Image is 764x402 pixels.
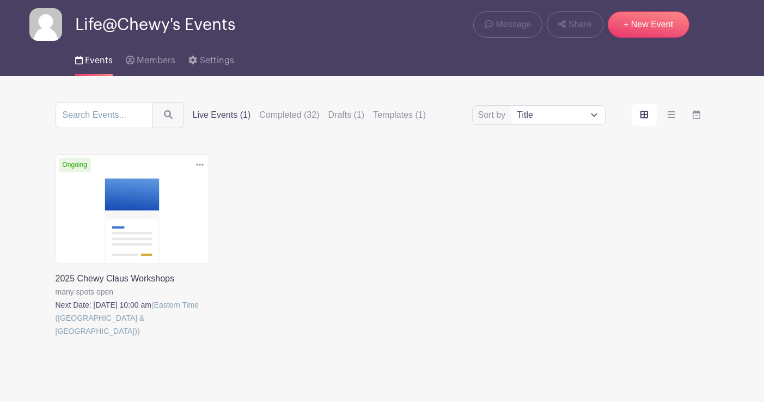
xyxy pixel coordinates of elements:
[137,56,175,65] span: Members
[56,102,153,128] input: Search Events...
[29,8,62,41] img: default-ce2991bfa6775e67f084385cd625a349d9dcbb7a52a09fb2fda1e96e2d18dcdb.png
[328,109,365,122] label: Drafts (1)
[473,11,542,38] a: Message
[75,16,235,34] span: Life@Chewy's Events
[632,104,709,126] div: order and view
[85,56,113,65] span: Events
[75,41,113,76] a: Events
[547,11,603,38] a: Share
[478,109,509,122] label: Sort by
[188,41,234,76] a: Settings
[193,109,251,122] label: Live Events (1)
[126,41,175,76] a: Members
[200,56,234,65] span: Settings
[373,109,426,122] label: Templates (1)
[496,18,531,31] span: Message
[259,109,319,122] label: Completed (32)
[193,109,426,122] div: filters
[608,11,689,38] a: + New Event
[569,18,592,31] span: Share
